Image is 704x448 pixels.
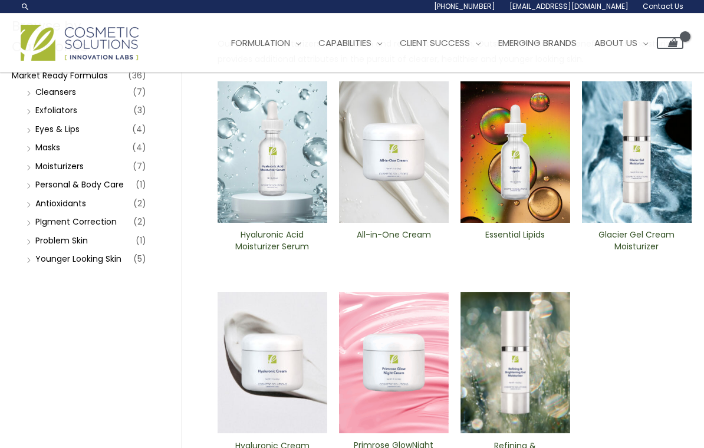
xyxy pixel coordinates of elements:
span: (36) [128,67,146,84]
a: View Shopping Cart, empty [657,37,683,49]
span: [PHONE_NUMBER] [434,1,495,11]
a: Exfoliators [35,104,77,116]
h2: Hyaluronic Acid Moisturizer Serum [227,229,317,252]
a: Cleansers [35,86,76,98]
span: (1) [136,232,146,249]
a: Client Success [391,25,489,61]
img: Hyaluronic moisturizer Serum [218,81,327,223]
a: Moisturizers [35,160,84,172]
span: (4) [132,139,146,156]
span: Capabilities [318,37,371,49]
img: Primrose Glow Night Cream [339,292,449,433]
a: Hyaluronic Acid Moisturizer Serum [227,229,317,256]
a: Emerging Brands [489,25,585,61]
img: Essential Lipids [460,81,570,223]
span: (7) [133,158,146,174]
span: (7) [133,84,146,100]
span: (2) [133,213,146,230]
a: Formulation [222,25,310,61]
a: Younger Looking Skin [35,253,121,265]
a: Market Ready Formulas [12,70,108,81]
a: Antioxidants [35,197,86,209]
a: About Us [585,25,657,61]
img: Hyaluronic Cream [218,292,327,434]
img: Cosmetic Solutions Logo [21,25,139,61]
img: Refining and Brightening Gel Moisturizer [460,292,570,434]
span: (4) [132,121,146,137]
a: Search icon link [21,2,30,11]
a: Essential Lipids [471,229,561,256]
span: Formulation [231,37,290,49]
span: (3) [133,102,146,118]
span: [EMAIL_ADDRESS][DOMAIN_NAME] [509,1,629,11]
h2: Essential Lipids [471,229,561,252]
span: (5) [133,251,146,267]
a: Personal & Body Care [35,179,124,190]
img: All In One Cream [339,81,449,223]
nav: Site Navigation [213,25,683,61]
span: (2) [133,195,146,212]
a: Problem Skin [35,235,88,246]
h2: All-in-One ​Cream [348,229,439,252]
span: Emerging Brands [498,37,577,49]
span: Contact Us [643,1,683,11]
a: All-in-One ​Cream [348,229,439,256]
a: Capabilities [310,25,391,61]
a: PIgment Correction [35,216,117,228]
img: Glacier Gel Moisturizer [582,81,692,223]
span: Client Success [400,37,470,49]
h2: Glacier Gel Cream Moisturizer [592,229,682,252]
span: About Us [594,37,637,49]
a: Glacier Gel Cream Moisturizer [592,229,682,256]
a: Masks [35,141,60,153]
a: Eyes & Lips [35,123,80,135]
span: (1) [136,176,146,193]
